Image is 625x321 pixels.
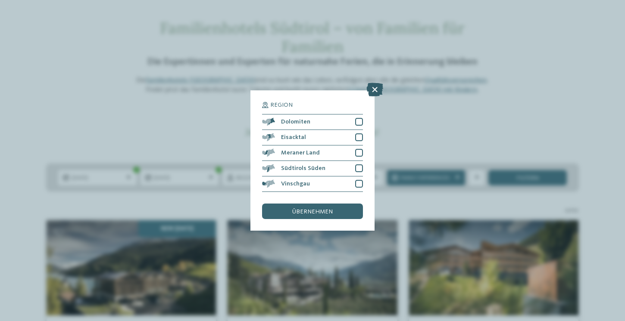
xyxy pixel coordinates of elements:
[292,209,333,215] span: übernehmen
[270,102,293,108] span: Region
[281,150,320,156] span: Meraner Land
[281,165,325,171] span: Südtirols Süden
[281,119,310,125] span: Dolomiten
[281,181,310,187] span: Vinschgau
[281,134,306,140] span: Eisacktal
